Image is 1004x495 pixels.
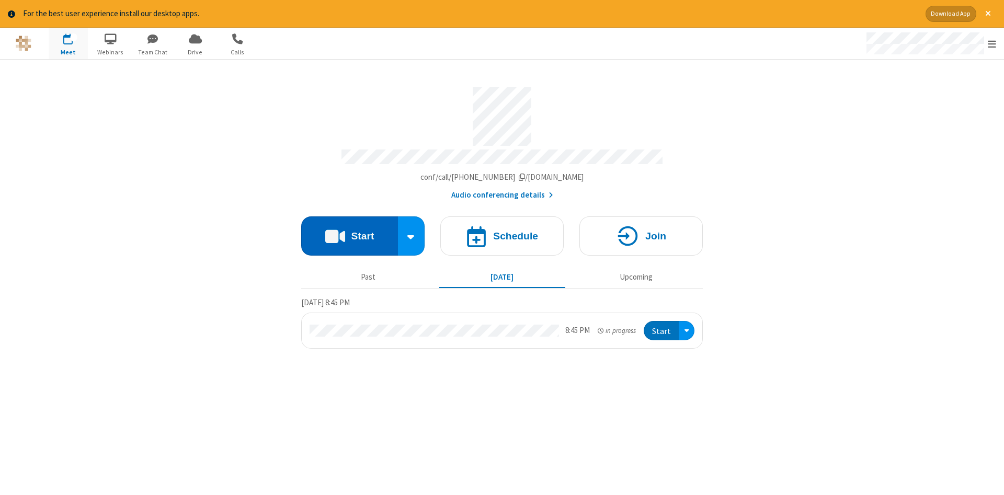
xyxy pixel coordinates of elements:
[218,48,257,57] span: Calls
[133,48,173,57] span: Team Chat
[176,48,215,57] span: Drive
[305,268,431,287] button: Past
[16,36,31,51] img: QA Selenium DO NOT DELETE OR CHANGE
[301,296,703,349] section: Today's Meetings
[857,28,1004,59] div: Open menu
[980,6,996,22] button: Close alert
[420,172,584,182] span: Copy my meeting room link
[493,231,538,241] h4: Schedule
[420,171,584,183] button: Copy my meeting room linkCopy my meeting room link
[91,48,130,57] span: Webinars
[301,297,350,307] span: [DATE] 8:45 PM
[398,216,425,256] div: Start conference options
[49,48,88,57] span: Meet
[23,8,918,20] div: For the best user experience install our desktop apps.
[301,216,398,256] button: Start
[644,321,679,340] button: Start
[71,33,77,41] div: 1
[645,231,666,241] h4: Join
[926,6,976,22] button: Download App
[573,268,699,287] button: Upcoming
[565,325,590,337] div: 8:45 PM
[579,216,703,256] button: Join
[679,321,694,340] div: Open menu
[440,216,564,256] button: Schedule
[351,231,374,241] h4: Start
[301,79,703,201] section: Account details
[439,268,565,287] button: [DATE]
[4,28,43,59] button: Logo
[598,326,636,336] em: in progress
[451,189,553,201] button: Audio conferencing details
